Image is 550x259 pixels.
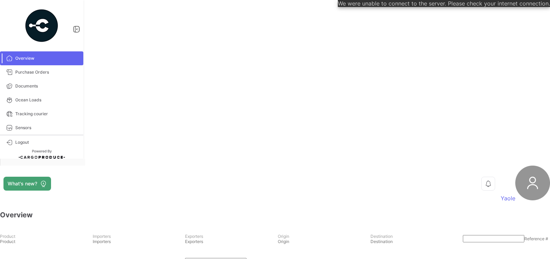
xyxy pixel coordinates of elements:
[15,111,81,117] span: Tracking courier
[93,239,111,244] mat-label: Importers
[524,236,548,241] mat-label: Reference #
[515,166,550,200] img: placeholder-user.png
[278,234,289,239] span: Origin
[501,195,515,202] span: Yaole
[24,8,59,43] img: powered-by.png
[15,55,81,61] span: Overview
[8,180,37,187] span: What's new?
[15,97,81,103] span: Ocean Loads
[185,239,203,244] mat-label: Exporters
[15,139,81,145] span: Logout
[93,234,111,239] span: Importers
[15,69,81,75] span: Purchase Orders
[15,125,81,131] span: Sensors
[3,177,51,191] button: What's new?
[15,83,81,89] span: Documents
[370,239,393,244] mat-label: Destination
[185,234,203,239] span: Exporters
[278,239,289,244] mat-label: Origin
[370,234,393,239] span: Destination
